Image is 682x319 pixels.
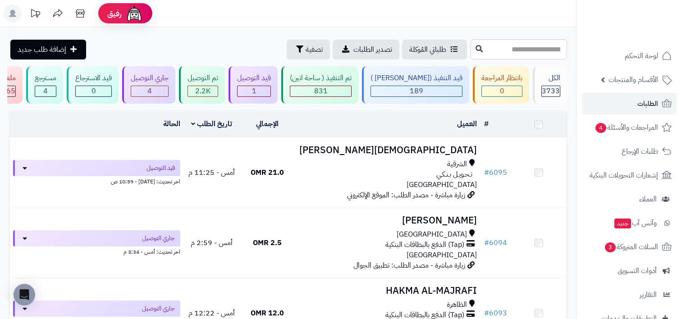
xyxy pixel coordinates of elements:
div: بانتظار المراجعة [481,73,522,83]
div: اخر تحديث: أمس - 3:34 م [13,246,180,256]
span: 1 [252,86,256,96]
div: Open Intercom Messenger [14,284,35,305]
div: 4 [131,86,168,96]
span: # [484,308,489,319]
span: قيد التوصيل [146,164,175,173]
a: جاري التوصيل 4 [120,66,177,104]
span: الظاهرة [447,300,467,310]
a: الإجمالي [256,118,279,129]
div: مسترجع [35,73,56,83]
span: إشعارات التحويلات البنكية [590,169,658,182]
span: العملاء [639,193,657,205]
span: زيارة مباشرة - مصدر الطلب: تطبيق الجوال [353,260,465,271]
span: 465 [2,86,15,96]
span: السلات المتروكة [604,241,658,253]
a: أدوات التسويق [582,260,677,282]
span: [GEOGRAPHIC_DATA] [407,179,477,190]
div: جاري التوصيل [131,73,169,83]
div: 189 [371,86,462,96]
span: لوحة التحكم [625,50,658,62]
span: زيارة مباشرة - مصدر الطلب: الموقع الإلكتروني [347,190,465,201]
div: تم التنفيذ ( ساحة اتين) [290,73,352,83]
span: 2.2K [195,86,211,96]
h3: [PERSON_NAME] [299,215,477,226]
span: إضافة طلب جديد [18,44,66,55]
a: العميل [457,118,477,129]
span: 3 [605,242,616,252]
a: إضافة طلب جديد [10,40,86,59]
span: الشرقية [447,159,467,169]
a: طلباتي المُوكلة [402,40,467,59]
img: logo-2.png [621,24,673,43]
span: [GEOGRAPHIC_DATA] [397,229,467,240]
div: 0 [76,86,111,96]
div: 2239 [188,86,218,96]
span: جديد [614,219,631,228]
span: أمس - 11:25 م [188,167,235,178]
a: بانتظار المراجعة 0 [471,66,531,104]
a: تحديثات المنصة [24,5,46,25]
a: المراجعات والأسئلة4 [582,117,677,138]
div: ملغي [1,73,16,83]
a: #6094 [484,237,507,248]
button: تصفية [287,40,330,59]
a: السلات المتروكة3 [582,236,677,258]
span: رفيق [107,8,122,19]
a: الطلبات [582,93,677,114]
a: وآتس آبجديد [582,212,677,234]
span: 4 [595,123,606,133]
span: 2.5 OMR [253,237,282,248]
span: أمس - 12:22 م [188,308,235,319]
span: (Tap) الدفع بالبطاقات البنكية [385,240,464,250]
span: [GEOGRAPHIC_DATA] [407,250,477,260]
span: # [484,167,489,178]
span: 12.0 OMR [251,308,284,319]
span: تصدير الطلبات [353,44,392,55]
a: تصدير الطلبات [333,40,399,59]
span: وآتس آب [613,217,657,229]
a: طلبات الإرجاع [582,141,677,162]
span: أمس - 2:59 م [191,237,233,248]
span: جاري التوصيل [142,234,175,243]
span: 3733 [542,86,560,96]
span: 21.0 OMR [251,167,284,178]
div: الكل [541,73,560,83]
span: أدوات التسويق [618,264,657,277]
a: إشعارات التحويلات البنكية [582,164,677,186]
a: قيد التوصيل 1 [227,66,279,104]
a: # [484,118,489,129]
span: 4 [43,86,48,96]
a: التقارير [582,284,677,305]
div: قيد الاسترجاع [75,73,112,83]
span: جاري التوصيل [142,304,175,313]
a: الكل3733 [531,66,569,104]
a: قيد الاسترجاع 0 [65,66,120,104]
a: تم التنفيذ ( ساحة اتين) 831 [279,66,360,104]
div: تم التوصيل [188,73,218,83]
span: طلبات الإرجاع [622,145,658,158]
span: المراجعات والأسئلة [595,121,658,134]
span: الطلبات [637,97,658,110]
a: العملاء [582,188,677,210]
div: قيد التوصيل [237,73,271,83]
div: قيد التنفيذ ([PERSON_NAME] ) [371,73,462,83]
h3: ‪HAKMA AL-MAJRAFI‬‏ [299,286,477,296]
span: # [484,237,489,248]
span: التقارير [640,288,657,301]
img: ai-face.png [125,5,143,23]
span: طلباتي المُوكلة [409,44,446,55]
a: تم التوصيل 2.2K [177,66,227,104]
span: 0 [500,86,504,96]
span: 0 [92,86,96,96]
a: الحالة [163,118,180,129]
div: اخر تحديث: [DATE] - 10:59 ص [13,176,180,186]
div: 4 [35,86,56,96]
span: الأقسام والمنتجات [609,73,658,86]
div: 831 [290,86,351,96]
a: لوحة التحكم [582,45,677,67]
div: 0 [482,86,522,96]
a: قيد التنفيذ ([PERSON_NAME] ) 189 [360,66,471,104]
span: 4 [147,86,152,96]
div: 1 [238,86,270,96]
